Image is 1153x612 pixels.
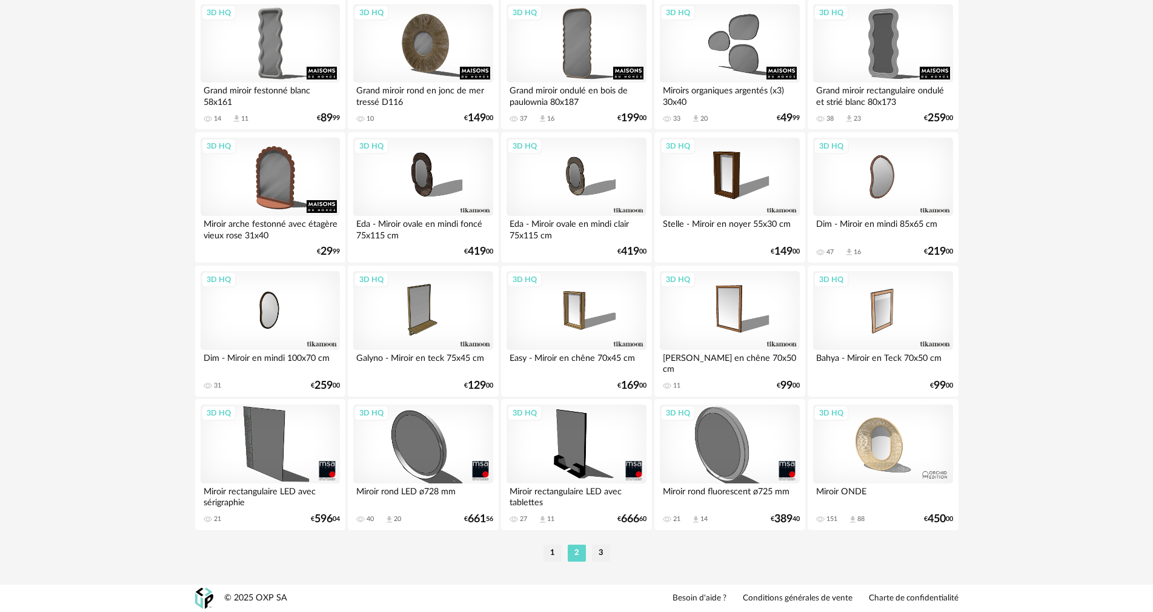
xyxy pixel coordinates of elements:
div: 37 [520,115,527,123]
div: Stelle - Miroir en noyer 55x30 cm [660,216,799,240]
div: € 00 [311,382,340,390]
div: 3D HQ [814,138,849,154]
div: Easy - Miroir en chêne 70x45 cm [507,350,646,374]
a: 3D HQ Bahya - Miroir en Teck 70x50 cm €9900 [808,266,958,397]
a: Besoin d'aide ? [673,593,726,604]
span: 661 [468,515,486,523]
div: Grand miroir rond en jonc de mer tressé D116 [353,82,493,107]
div: € 00 [777,382,800,390]
div: 21 [214,515,221,523]
div: Miroir rectangulaire LED avec tablettes [507,483,646,508]
div: 47 [826,248,834,257]
div: 40 [367,515,374,523]
span: 666 [621,515,639,523]
div: 23 [854,115,861,123]
span: 389 [774,515,792,523]
span: Download icon [691,114,700,123]
div: 33 [673,115,680,123]
a: 3D HQ Galyno - Miroir en teck 75x45 cm €12900 [348,266,498,397]
div: 151 [826,515,837,523]
div: 3D HQ [507,5,542,21]
div: 3D HQ [354,405,389,421]
div: Grand miroir ondulé en bois de paulownia 80x187 [507,82,646,107]
div: 21 [673,515,680,523]
div: 31 [214,382,221,390]
div: 3D HQ [814,272,849,288]
span: 99 [934,382,946,390]
a: 3D HQ Miroir arche festonné avec étagère vieux rose 31x40 €2999 [195,132,345,263]
div: Miroir ONDE [813,483,952,508]
div: Bahya - Miroir en Teck 70x50 cm [813,350,952,374]
a: 3D HQ Dim - Miroir en mindi 100x70 cm 31 €25900 [195,266,345,397]
a: 3D HQ [PERSON_NAME] en chêne 70x50 cm 11 €9900 [654,266,805,397]
span: Download icon [691,515,700,524]
a: 3D HQ Miroir ONDE 151 Download icon 88 €45000 [808,399,958,530]
li: 1 [543,545,562,562]
span: 129 [468,382,486,390]
span: 419 [621,247,639,256]
div: € 00 [464,247,493,256]
div: 27 [520,515,527,523]
div: Grand miroir festonné blanc 58x161 [201,82,340,107]
div: 11 [673,382,680,390]
span: 219 [928,247,946,256]
div: € 99 [317,247,340,256]
a: 3D HQ Dim - Miroir en mindi 85x65 cm 47 Download icon 16 €21900 [808,132,958,263]
div: € 00 [617,382,646,390]
div: € 00 [617,247,646,256]
div: 3D HQ [660,5,696,21]
div: Dim - Miroir en mindi 100x70 cm [201,350,340,374]
span: 259 [314,382,333,390]
div: 3D HQ [201,405,236,421]
span: 49 [780,114,792,123]
span: 89 [321,114,333,123]
div: 3D HQ [354,138,389,154]
span: 149 [774,247,792,256]
div: Miroir rectangulaire LED avec sérigraphie [201,483,340,508]
a: Charte de confidentialité [869,593,959,604]
span: 169 [621,382,639,390]
div: 38 [826,115,834,123]
li: 2 [568,545,586,562]
div: Eda - Miroir ovale en mindi clair 75x115 cm [507,216,646,240]
div: 3D HQ [660,272,696,288]
div: 20 [394,515,401,523]
div: Grand miroir rectangulaire ondulé et strié blanc 80x173 [813,82,952,107]
div: [PERSON_NAME] en chêne 70x50 cm [660,350,799,374]
div: € 00 [617,114,646,123]
div: 3D HQ [660,138,696,154]
div: 11 [547,515,554,523]
div: 11 [241,115,248,123]
span: Download icon [845,114,854,123]
div: € 00 [771,247,800,256]
div: Galyno - Miroir en teck 75x45 cm [353,350,493,374]
span: 259 [928,114,946,123]
span: 29 [321,247,333,256]
span: 596 [314,515,333,523]
div: 20 [700,115,708,123]
a: 3D HQ Eda - Miroir ovale en mindi clair 75x115 cm €41900 [501,132,651,263]
div: 3D HQ [201,138,236,154]
div: 3D HQ [814,405,849,421]
div: 3D HQ [354,5,389,21]
a: 3D HQ Miroir rectangulaire LED avec sérigraphie 21 €59604 [195,399,345,530]
div: 3D HQ [507,138,542,154]
div: 16 [854,248,861,257]
div: € 60 [617,515,646,523]
div: € 99 [317,114,340,123]
a: 3D HQ Easy - Miroir en chêne 70x45 cm €16900 [501,266,651,397]
div: 88 [857,515,865,523]
span: Download icon [385,515,394,524]
span: 419 [468,247,486,256]
a: 3D HQ Eda - Miroir ovale en mindi foncé 75x115 cm €41900 [348,132,498,263]
div: € 04 [311,515,340,523]
div: 3D HQ [660,405,696,421]
div: 14 [700,515,708,523]
div: € 00 [464,114,493,123]
div: 3D HQ [814,5,849,21]
span: 199 [621,114,639,123]
div: € 99 [777,114,800,123]
div: Miroir rond fluorescent ø725 mm [660,483,799,508]
div: Miroirs organiques argentés (x3) 30x40 [660,82,799,107]
div: € 00 [464,382,493,390]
